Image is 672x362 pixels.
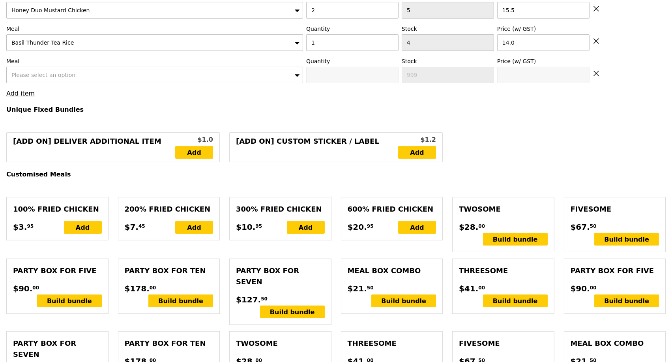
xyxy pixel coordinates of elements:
[236,294,261,306] span: $127.
[37,294,102,307] div: Build bundle
[6,171,666,178] h4: Customised Meals
[11,39,74,46] span: Basil Thunder Tea Rice
[260,306,325,318] div: Build bundle
[571,338,659,349] div: Meal Box Combo
[571,283,590,294] span: $90.
[6,90,35,97] a: Add item
[6,25,303,33] label: Meal
[13,265,102,276] div: Party Box for Five
[594,294,659,307] div: Build bundle
[175,135,213,144] div: $1.0
[255,223,262,229] span: 95
[398,221,436,234] div: Add
[367,285,374,291] span: 50
[459,265,548,276] div: Threesome
[11,72,75,78] span: Please select an option
[497,57,590,65] label: Price (w/ GST)
[483,294,548,307] div: Build bundle
[236,221,255,233] span: $10.
[27,223,34,229] span: 95
[398,146,436,159] a: Add
[348,204,436,215] div: 600% Fried Chicken
[13,136,175,159] div: [Add on] Deliver Additional Item
[590,223,597,229] span: 50
[590,285,597,291] span: 00
[13,204,102,215] div: 100% Fried Chicken
[497,25,590,33] label: Price (w/ GST)
[348,338,436,349] div: Threesome
[148,294,213,307] div: Build bundle
[11,7,90,13] span: Honey Duo Mustard Chicken
[483,233,548,246] div: Build bundle
[402,25,494,33] label: Stock
[6,57,303,65] label: Meal
[459,338,548,349] div: Fivesome
[571,265,659,276] div: Party Box for Five
[348,221,367,233] span: $20.
[478,285,485,291] span: 00
[236,136,398,159] div: [Add on] Custom Sticker / Label
[367,223,374,229] span: 95
[371,294,436,307] div: Build bundle
[13,221,27,233] span: $3.
[594,233,659,246] div: Build bundle
[150,285,156,291] span: 00
[13,338,102,360] div: Party Box for Seven
[236,338,325,349] div: Twosome
[459,204,548,215] div: Twosome
[125,204,213,215] div: 200% Fried Chicken
[236,204,325,215] div: 300% Fried Chicken
[402,57,494,65] label: Stock
[64,221,102,234] div: Add
[459,221,478,233] span: $28.
[261,296,268,302] span: 50
[175,221,213,234] div: Add
[348,265,436,276] div: Meal Box Combo
[125,338,213,349] div: Party Box for Ten
[571,221,590,233] span: $67.
[306,57,399,65] label: Quantity
[398,135,436,144] div: $1.2
[125,265,213,276] div: Party Box for Ten
[175,146,213,159] a: Add
[459,283,478,294] span: $41.
[478,223,485,229] span: 00
[348,283,367,294] span: $21.
[306,25,399,33] label: Quantity
[139,223,145,229] span: 45
[6,106,666,113] h4: Unique Fixed Bundles
[13,283,32,294] span: $90.
[287,221,325,234] div: Add
[125,283,150,294] span: $178.
[571,204,659,215] div: Fivesome
[236,265,325,287] div: Party Box for Seven
[32,285,39,291] span: 00
[125,221,139,233] span: $7.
